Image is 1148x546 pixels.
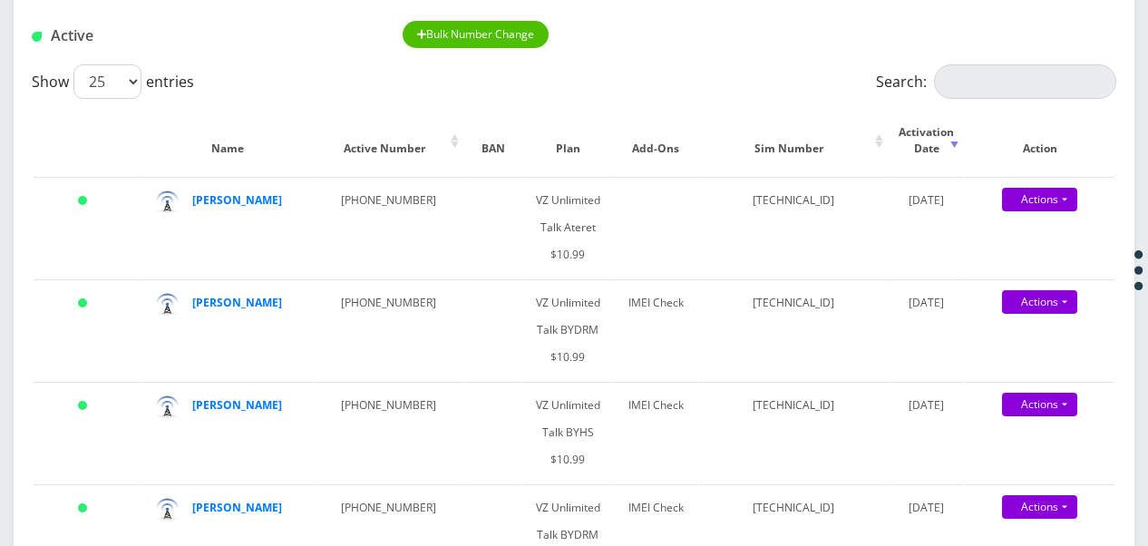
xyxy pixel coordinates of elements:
[699,382,888,483] td: [TECHNICAL_ID]
[1002,290,1077,314] a: Actions
[890,106,964,175] th: Activation Date: activate to sort column ascending
[699,106,888,175] th: Sim Number: activate to sort column ascending
[909,397,944,413] span: [DATE]
[523,382,613,483] td: VZ Unlimited Talk BYHS $10.99
[1002,393,1077,416] a: Actions
[465,106,521,175] th: BAN
[192,192,282,208] a: [PERSON_NAME]
[623,289,688,317] div: IMEI Check
[623,392,688,419] div: IMEI Check
[315,279,463,380] td: [PHONE_NUMBER]
[523,177,613,278] td: VZ Unlimited Talk Ateret $10.99
[32,64,194,99] label: Show entries
[315,106,463,175] th: Active Number: activate to sort column ascending
[1002,495,1077,519] a: Actions
[315,382,463,483] td: [PHONE_NUMBER]
[876,64,1116,99] label: Search:
[192,397,282,413] a: [PERSON_NAME]
[315,177,463,278] td: [PHONE_NUMBER]
[909,295,944,310] span: [DATE]
[699,279,888,380] td: [TECHNICAL_ID]
[142,106,313,175] th: Name
[965,106,1114,175] th: Action
[1002,188,1077,211] a: Actions
[192,500,282,515] a: [PERSON_NAME]
[523,279,613,380] td: VZ Unlimited Talk BYDRM $10.99
[523,106,613,175] th: Plan
[32,32,42,42] img: Active
[699,177,888,278] td: [TECHNICAL_ID]
[623,494,688,522] div: IMEI Check
[403,21,550,48] button: Bulk Number Change
[192,295,282,310] a: [PERSON_NAME]
[614,106,697,175] th: Add-Ons
[909,500,944,515] span: [DATE]
[73,64,141,99] select: Showentries
[909,192,944,208] span: [DATE]
[934,64,1116,99] input: Search:
[32,27,375,44] h1: Active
